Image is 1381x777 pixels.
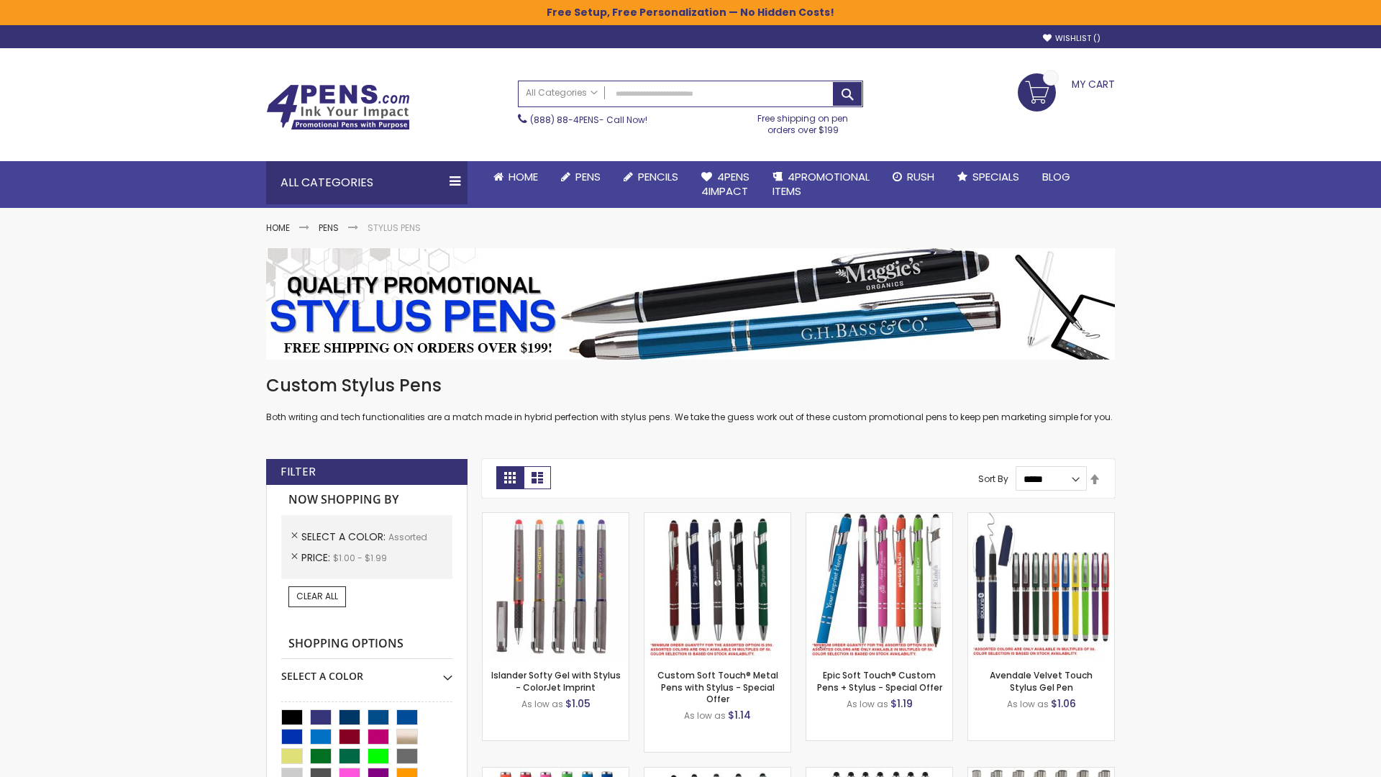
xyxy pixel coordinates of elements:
[1031,161,1082,193] a: Blog
[684,709,726,722] span: As low as
[565,696,591,711] span: $1.05
[550,161,612,193] a: Pens
[266,222,290,234] a: Home
[319,222,339,234] a: Pens
[530,114,647,126] span: - Call Now!
[301,550,333,565] span: Price
[281,659,452,683] div: Select A Color
[266,161,468,204] div: All Categories
[638,169,678,184] span: Pencils
[521,698,563,710] span: As low as
[946,161,1031,193] a: Specials
[1007,698,1049,710] span: As low as
[743,107,864,136] div: Free shipping on pen orders over $199
[990,669,1093,693] a: Avendale Velvet Touch Stylus Gel Pen
[288,586,346,606] a: Clear All
[972,169,1019,184] span: Specials
[388,531,427,543] span: Assorted
[1042,169,1070,184] span: Blog
[817,669,942,693] a: Epic Soft Touch® Custom Pens + Stylus - Special Offer
[761,161,881,208] a: 4PROMOTIONALITEMS
[644,513,790,659] img: Custom Soft Touch® Metal Pens with Stylus-Assorted
[266,374,1115,424] div: Both writing and tech functionalities are a match made in hybrid perfection with stylus pens. We ...
[612,161,690,193] a: Pencils
[728,708,751,722] span: $1.14
[333,552,387,564] span: $1.00 - $1.99
[847,698,888,710] span: As low as
[266,248,1115,360] img: Stylus Pens
[526,87,598,99] span: All Categories
[496,466,524,489] strong: Grid
[519,81,605,105] a: All Categories
[491,669,621,693] a: Islander Softy Gel with Stylus - ColorJet Imprint
[657,669,778,704] a: Custom Soft Touch® Metal Pens with Stylus - Special Offer
[644,512,790,524] a: Custom Soft Touch® Metal Pens with Stylus-Assorted
[881,161,946,193] a: Rush
[701,169,749,199] span: 4Pens 4impact
[483,513,629,659] img: Islander Softy Gel with Stylus - ColorJet Imprint-Assorted
[301,530,388,544] span: Select A Color
[575,169,601,184] span: Pens
[281,464,316,480] strong: Filter
[907,169,934,184] span: Rush
[281,629,452,660] strong: Shopping Options
[1043,33,1100,44] a: Wishlist
[530,114,599,126] a: (888) 88-4PENS
[266,84,410,130] img: 4Pens Custom Pens and Promotional Products
[1051,696,1076,711] span: $1.06
[509,169,538,184] span: Home
[968,512,1114,524] a: Avendale Velvet Touch Stylus Gel Pen-Assorted
[690,161,761,208] a: 4Pens4impact
[806,513,952,659] img: 4P-MS8B-Assorted
[772,169,870,199] span: 4PROMOTIONAL ITEMS
[368,222,421,234] strong: Stylus Pens
[482,161,550,193] a: Home
[483,512,629,524] a: Islander Softy Gel with Stylus - ColorJet Imprint-Assorted
[968,513,1114,659] img: Avendale Velvet Touch Stylus Gel Pen-Assorted
[296,590,338,602] span: Clear All
[978,473,1008,485] label: Sort By
[281,485,452,515] strong: Now Shopping by
[806,512,952,524] a: 4P-MS8B-Assorted
[890,696,913,711] span: $1.19
[266,374,1115,397] h1: Custom Stylus Pens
